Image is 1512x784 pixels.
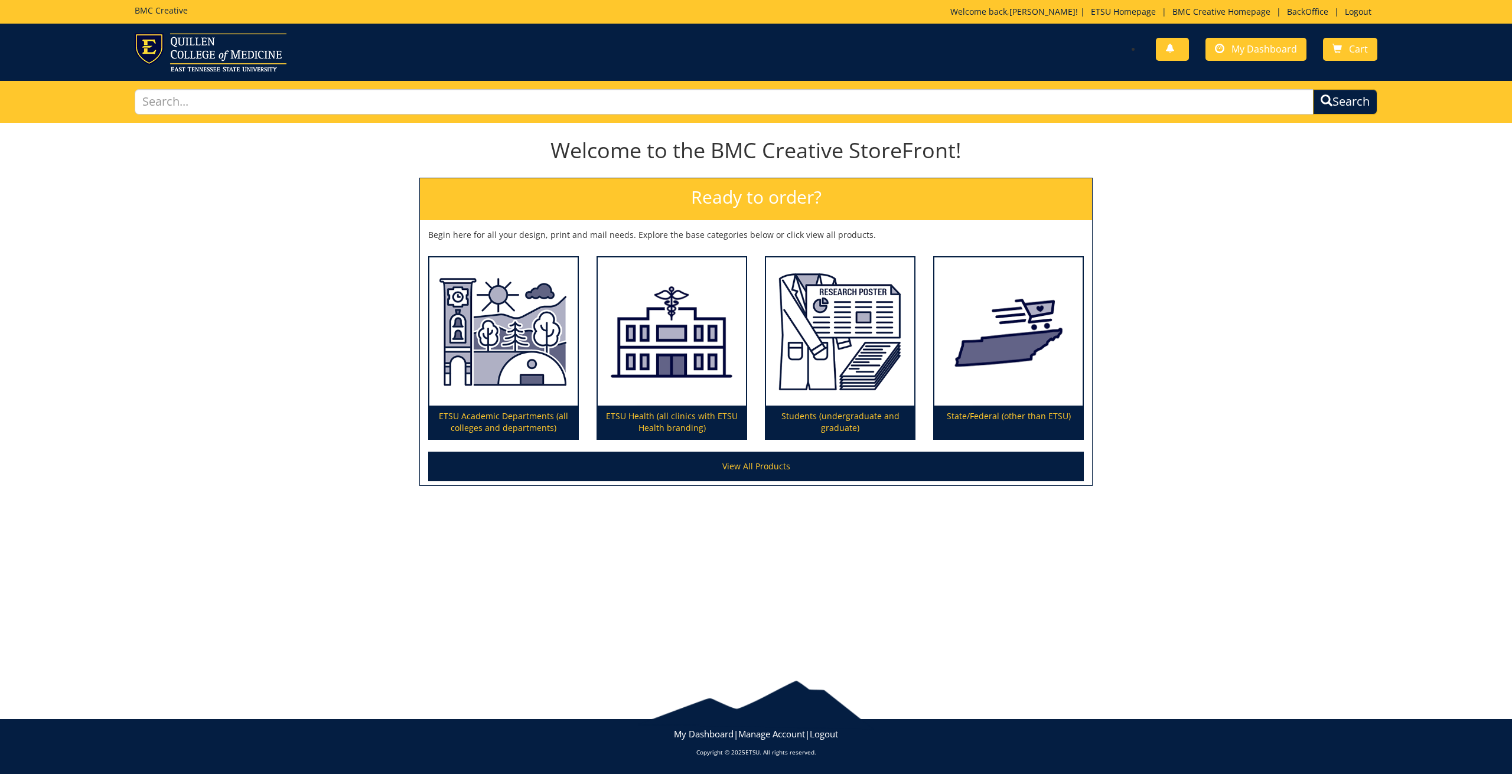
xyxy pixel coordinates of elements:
button: Search [1313,89,1377,115]
a: State/Federal (other than ETSU) [934,257,1083,439]
img: Students (undergraduate and graduate) [766,257,914,406]
input: Search... [135,89,1313,115]
a: Students (undergraduate and graduate) [766,257,914,439]
a: My Dashboard [674,728,734,740]
img: ETSU Health (all clinics with ETSU Health branding) [598,257,746,406]
img: ETSU logo [135,33,286,71]
h1: Welcome to the BMC Creative StoreFront! [419,139,1093,162]
h5: BMC Creative [135,6,188,15]
p: Welcome back, ! | | | | [950,6,1377,18]
a: [PERSON_NAME] [1009,6,1076,17]
a: Logout [1339,6,1377,17]
img: State/Federal (other than ETSU) [934,257,1083,406]
p: Begin here for all your design, print and mail needs. Explore the base categories below or click ... [428,229,1084,241]
a: Manage Account [738,728,805,740]
a: ETSU Homepage [1085,6,1162,17]
a: Cart [1323,38,1377,61]
a: BMC Creative Homepage [1166,6,1276,17]
h2: Ready to order? [420,178,1092,220]
a: My Dashboard [1205,38,1306,61]
a: ETSU [745,748,760,756]
a: ETSU Health (all clinics with ETSU Health branding) [598,257,746,439]
span: My Dashboard [1231,43,1297,55]
p: State/Federal (other than ETSU) [934,406,1083,439]
span: Cart [1349,43,1368,55]
a: BackOffice [1281,6,1334,17]
a: View All Products [428,452,1084,481]
p: ETSU Health (all clinics with ETSU Health branding) [598,406,746,439]
a: ETSU Academic Departments (all colleges and departments) [429,257,578,439]
p: ETSU Academic Departments (all colleges and departments) [429,406,578,439]
img: ETSU Academic Departments (all colleges and departments) [429,257,578,406]
p: Students (undergraduate and graduate) [766,406,914,439]
a: Logout [810,728,838,740]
